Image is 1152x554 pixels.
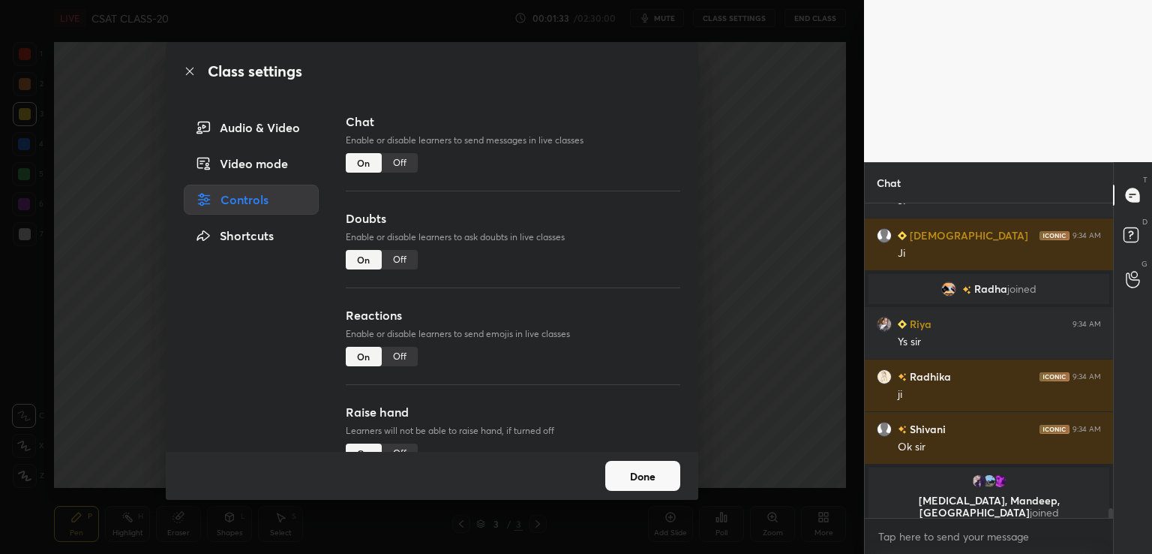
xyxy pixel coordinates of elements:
[971,474,986,489] img: 248167e87fcf4966adfa4d009d251ec0.jpg
[907,227,1028,243] h6: [DEMOGRAPHIC_DATA]
[346,347,382,366] div: On
[346,153,382,173] div: On
[382,250,418,269] div: Off
[346,306,680,324] h3: Reactions
[346,113,680,131] h3: Chat
[346,209,680,227] h3: Doubts
[1072,372,1101,381] div: 9:34 AM
[898,387,1101,402] div: ji
[982,474,997,489] img: d7d7a2c82b9c4c67966c825a1d21dd83.jpg
[346,403,680,421] h3: Raise hand
[382,444,418,463] div: Off
[877,228,892,243] img: default.png
[184,221,319,251] div: Shortcuts
[898,246,1101,261] div: Ji
[1072,425,1101,434] div: 9:34 AM
[184,185,319,215] div: Controls
[907,316,931,332] h6: Riya
[1030,505,1059,519] span: joined
[1142,216,1147,227] p: D
[1039,231,1069,240] img: iconic-dark.1390631f.png
[877,369,892,384] img: 5ff529367f3b43b2a783fbbe6eaf8e7d.jpg
[898,335,1101,350] div: Ys sir
[898,231,907,240] img: Learner_Badge_beginner_1_8b307cf2a0.svg
[898,426,907,434] img: no-rating-badge.077c3623.svg
[1072,231,1101,240] div: 9:34 AM
[184,149,319,179] div: Video mode
[1007,283,1036,295] span: joined
[907,421,946,437] h6: Shivani
[346,424,680,438] p: Learners will not be able to raise hand, if turned off
[208,60,302,83] h2: Class settings
[1039,372,1069,381] img: iconic-dark.1390631f.png
[877,495,1100,519] p: [MEDICAL_DATA], Mandeep, [GEOGRAPHIC_DATA]
[877,317,892,332] img: b728bddd51bc461480415d027eff26de.jpg
[865,203,1113,519] div: grid
[898,373,907,381] img: no-rating-badge.077c3623.svg
[962,286,971,294] img: no-rating-badge.077c3623.svg
[605,461,680,491] button: Done
[1143,174,1147,185] p: T
[346,230,680,244] p: Enable or disable learners to ask doubts in live classes
[898,440,1101,455] div: Ok sir
[1141,258,1147,269] p: G
[898,320,907,329] img: Learner_Badge_beginner_1_8b307cf2a0.svg
[184,113,319,143] div: Audio & Video
[941,282,956,297] img: 165ef821a012414fb56cbfbe86dc0638.jpg
[974,283,1007,295] span: Radha
[346,250,382,269] div: On
[1039,425,1069,434] img: iconic-dark.1390631f.png
[1072,320,1101,329] div: 9:34 AM
[346,327,680,341] p: Enable or disable learners to send emojis in live classes
[346,444,382,463] div: On
[992,474,1007,489] img: 93456ebbfdab4a248ba68c58e971f017.jpg
[907,369,951,384] h6: Radhika
[346,134,680,147] p: Enable or disable learners to send messages in live classes
[865,163,913,203] p: Chat
[382,347,418,366] div: Off
[877,422,892,437] img: default.png
[382,153,418,173] div: Off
